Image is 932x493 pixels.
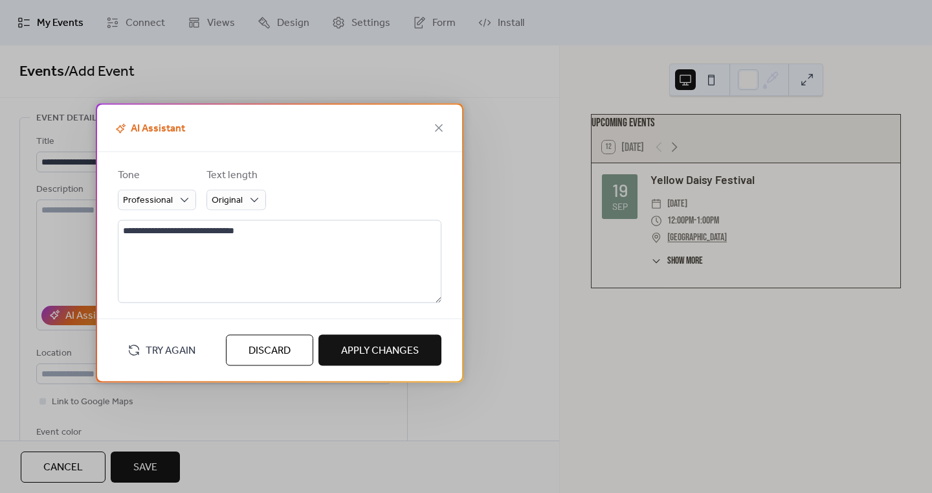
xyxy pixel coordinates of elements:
[146,343,195,359] span: Try Again
[118,339,205,362] button: Try Again
[118,168,194,183] div: Tone
[249,343,291,359] span: Discard
[206,168,263,183] div: Text length
[341,343,419,359] span: Apply Changes
[113,121,185,137] span: AI Assistant
[212,192,243,209] span: Original
[123,192,173,209] span: Professional
[226,335,313,366] button: Discard
[318,335,441,366] button: Apply Changes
